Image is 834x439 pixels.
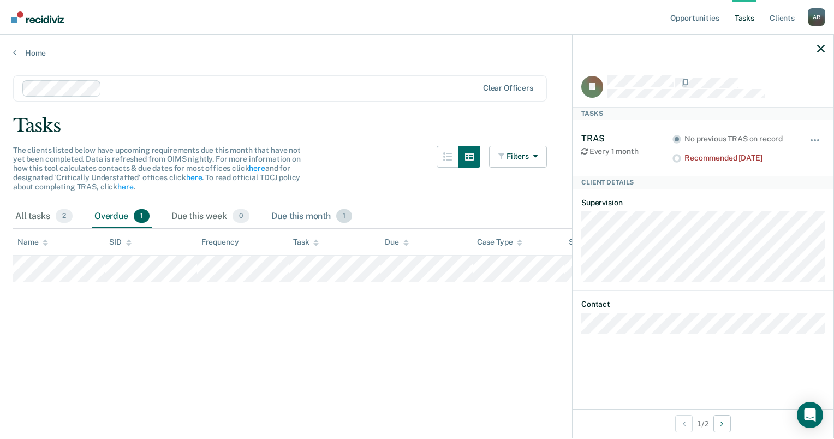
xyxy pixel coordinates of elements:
div: Due this week [169,205,252,229]
dt: Contact [581,300,825,309]
button: Profile dropdown button [808,8,825,26]
div: A R [808,8,825,26]
span: 0 [233,209,249,223]
img: Recidiviz [11,11,64,23]
a: here [249,164,265,173]
a: Home [13,48,821,58]
div: No previous TRAS on record [684,134,794,144]
div: 1 / 2 [573,409,833,438]
a: here [117,182,133,191]
div: Clear officers [483,84,533,93]
button: Next Client [713,415,731,432]
div: Case Type [477,238,523,247]
span: 2 [56,209,73,223]
span: 1 [134,209,150,223]
div: Every 1 month [581,147,672,156]
div: Frequency [201,238,239,247]
div: Client Details [573,176,833,189]
div: Task [293,238,319,247]
div: Recommended [DATE] [684,153,794,163]
div: Due this month [269,205,354,229]
button: Previous Client [675,415,693,432]
a: here [186,173,202,182]
div: Overdue [92,205,152,229]
div: Open Intercom Messenger [797,402,823,428]
button: Filters [489,146,547,168]
div: Name [17,238,48,247]
div: All tasks [13,205,75,229]
div: Supervision Level [569,238,640,247]
div: TRAS [581,133,672,144]
span: 1 [336,209,352,223]
span: The clients listed below have upcoming requirements due this month that have not yet been complet... [13,146,301,191]
div: Tasks [13,115,821,137]
div: Due [385,238,409,247]
dt: Supervision [581,198,825,207]
div: Tasks [573,107,833,120]
div: SID [109,238,132,247]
